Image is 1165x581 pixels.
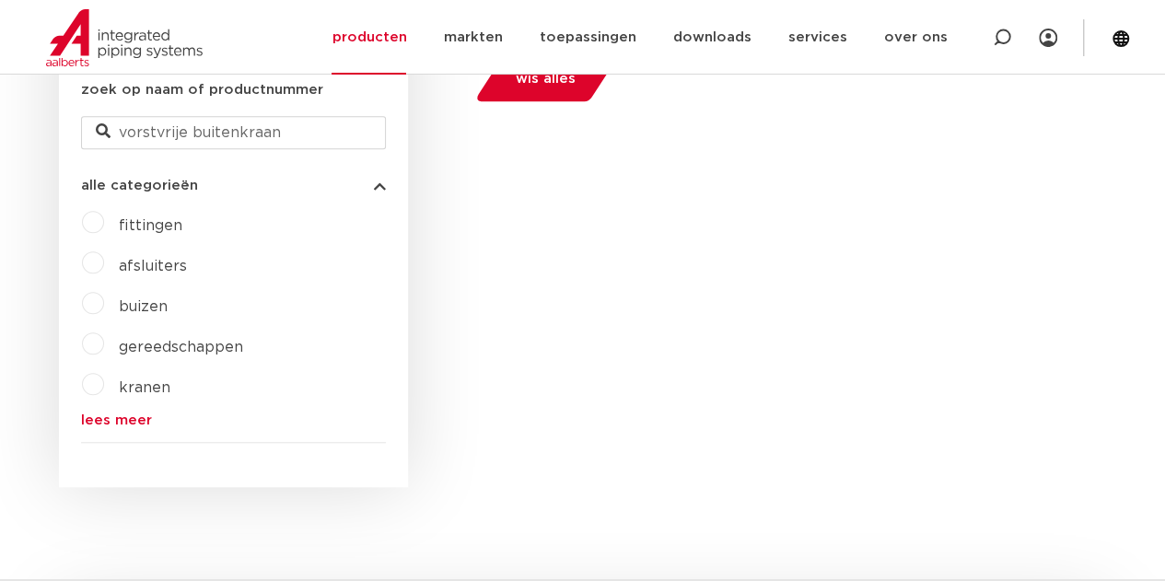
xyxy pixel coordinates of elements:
[119,340,243,354] a: gereedschappen
[81,179,198,192] span: alle categorieën
[81,179,386,192] button: alle categorieën
[119,299,168,314] a: buizen
[516,64,576,94] span: wis alles
[119,218,182,233] a: fittingen
[81,413,386,427] a: lees meer
[81,79,323,101] label: zoek op naam of productnummer
[81,116,386,149] input: zoeken
[119,259,187,273] a: afsluiters
[119,380,170,395] a: kranen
